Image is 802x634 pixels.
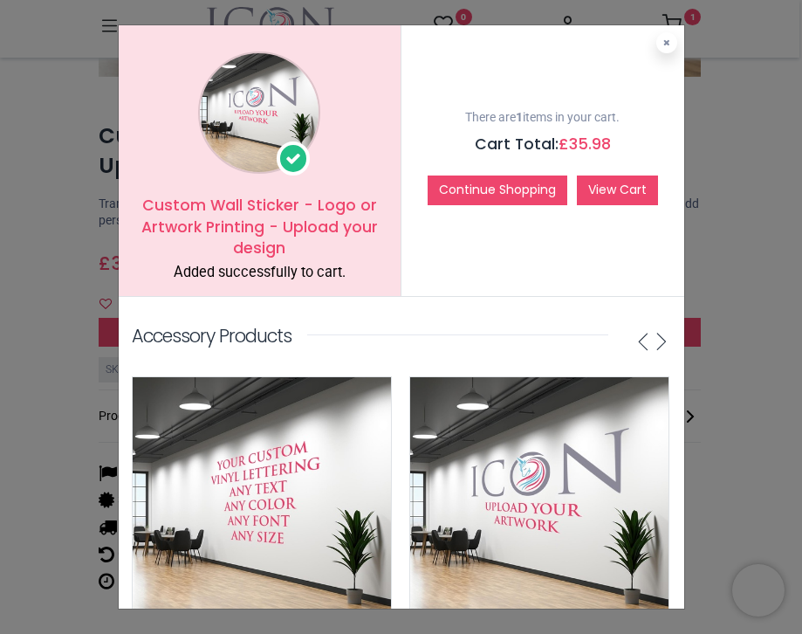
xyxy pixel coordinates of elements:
span: £ [559,134,611,155]
a: View Cart [577,176,658,205]
p: Accessory Products [132,323,291,348]
h5: Cart Total: [415,134,671,155]
h5: Custom Wall Sticker - Logo or Artwork Printing - Upload your design [132,195,387,259]
p: There are items in your cart. [415,109,671,127]
div: Added successfully to cart. [132,263,387,283]
span: 35.98 [569,134,611,155]
img: image_1024 [198,52,320,174]
b: 1 [516,110,523,124]
button: Continue Shopping [428,176,567,205]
